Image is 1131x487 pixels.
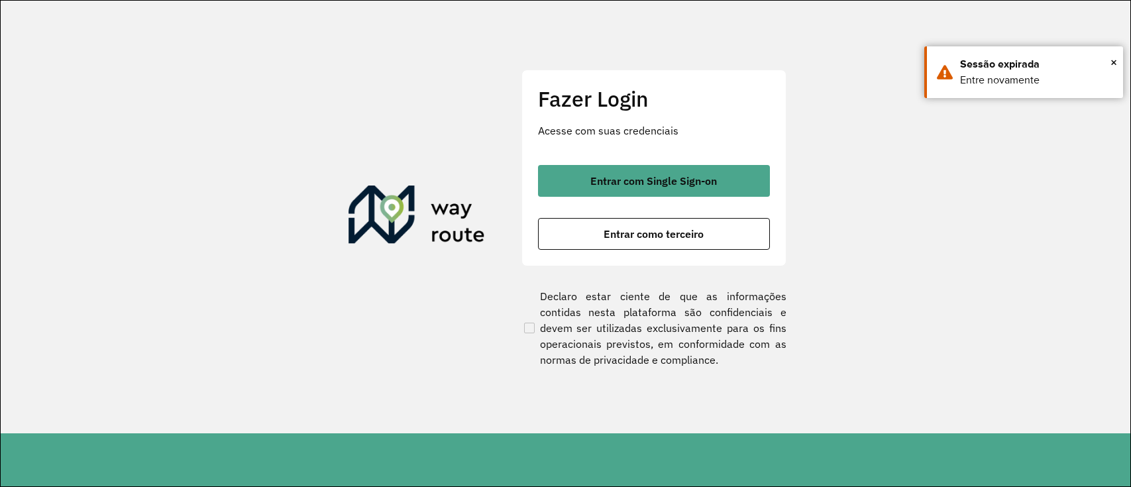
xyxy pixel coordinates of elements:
[960,72,1113,88] div: Entre novamente
[960,56,1113,72] div: Sessão expirada
[538,123,770,138] p: Acesse com suas credenciais
[1110,52,1117,72] span: ×
[604,229,704,239] span: Entrar como terceiro
[538,218,770,250] button: button
[349,186,485,249] img: Roteirizador AmbevTech
[590,176,717,186] span: Entrar com Single Sign-on
[538,165,770,197] button: button
[521,288,786,368] label: Declaro estar ciente de que as informações contidas nesta plataforma são confidenciais e devem se...
[1110,52,1117,72] button: Close
[538,86,770,111] h2: Fazer Login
